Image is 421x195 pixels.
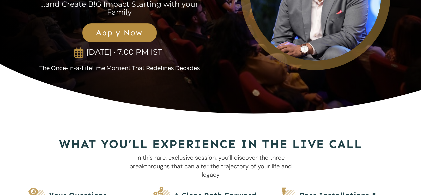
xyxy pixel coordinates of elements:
[40,0,199,16] p: ...and Create B!G Impact Starting with your Family
[82,23,157,42] a: Apply Now
[128,154,293,179] p: In this rare, exclusive session, you’ll discover the three breakthroughs that can alter the traje...
[31,136,390,153] h2: What You’ll Experience in the Live Call
[84,48,165,57] p: [DATE] · 7:00 PM IST
[31,65,208,71] p: The Once-in-a-Lifetime Moment That Redefines Decades
[90,28,149,38] span: Apply Now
